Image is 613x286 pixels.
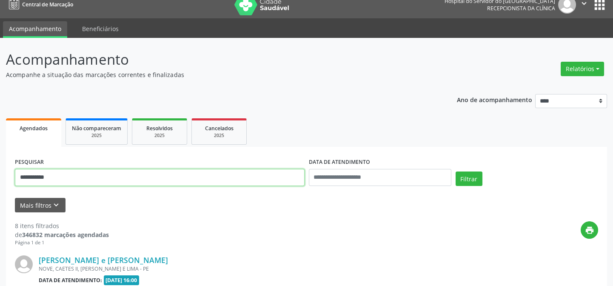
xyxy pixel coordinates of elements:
[15,239,109,246] div: Página 1 de 1
[581,221,598,239] button: print
[39,255,168,265] a: [PERSON_NAME] e [PERSON_NAME]
[457,94,532,105] p: Ano de acompanhamento
[205,125,234,132] span: Cancelados
[72,132,121,139] div: 2025
[51,200,61,210] i: keyboard_arrow_down
[15,255,33,273] img: img
[39,277,102,284] b: Data de atendimento:
[22,231,109,239] strong: 346832 marcações agendadas
[3,21,67,38] a: Acompanhamento
[22,1,73,8] span: Central de Marcação
[6,49,427,70] p: Acompanhamento
[138,132,181,139] div: 2025
[20,125,48,132] span: Agendados
[456,172,482,186] button: Filtrar
[6,70,427,79] p: Acompanhe a situação das marcações correntes e finalizadas
[15,156,44,169] label: PESQUISAR
[104,275,140,285] span: [DATE] 16:00
[15,221,109,230] div: 8 itens filtrados
[487,5,555,12] span: Recepcionista da clínica
[146,125,173,132] span: Resolvidos
[561,62,604,76] button: Relatórios
[309,156,370,169] label: DATA DE ATENDIMENTO
[15,198,66,213] button: Mais filtroskeyboard_arrow_down
[198,132,240,139] div: 2025
[15,230,109,239] div: de
[39,265,470,272] div: NOVE, CAETES II, [PERSON_NAME] E LIMA - PE
[72,125,121,132] span: Não compareceram
[585,226,594,235] i: print
[76,21,125,36] a: Beneficiários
